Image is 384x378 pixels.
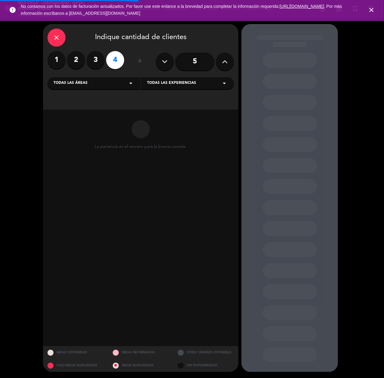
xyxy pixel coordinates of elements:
a: . Por más información escríbanos a [EMAIL_ADDRESS][DOMAIN_NAME] [21,4,342,16]
div: La paciencia es el secreto para la buena comida. [95,144,187,149]
i: arrow_drop_down [127,80,134,87]
a: [URL][DOMAIN_NAME] [280,4,324,9]
div: ó [130,51,150,72]
div: MESAS BLOQUEADAS [108,359,174,372]
div: Indique cantidad de clientes [48,29,234,47]
div: SOLO MESAS BLOQUEADAS [43,359,108,372]
i: error [9,6,16,14]
label: 2 [67,51,85,69]
label: 4 [106,51,124,69]
div: OTROS TAMAÑOS DIPONIBLES [173,346,238,359]
div: MESAS DISPONIBLES [43,346,108,359]
i: close [368,6,375,14]
span: Todas las experiencias [147,80,196,86]
i: close [53,34,60,41]
label: 1 [48,51,66,69]
div: MESAS RESTRINGIDAS [108,346,174,359]
span: Todas las áreas [54,80,88,86]
label: 3 [87,51,105,69]
span: No contamos con los datos de facturación actualizados. Por favor use este enlance a la brevedad p... [21,4,342,16]
i: arrow_drop_down [221,80,228,87]
div: SIN DISPONIBILIDAD [173,359,238,372]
